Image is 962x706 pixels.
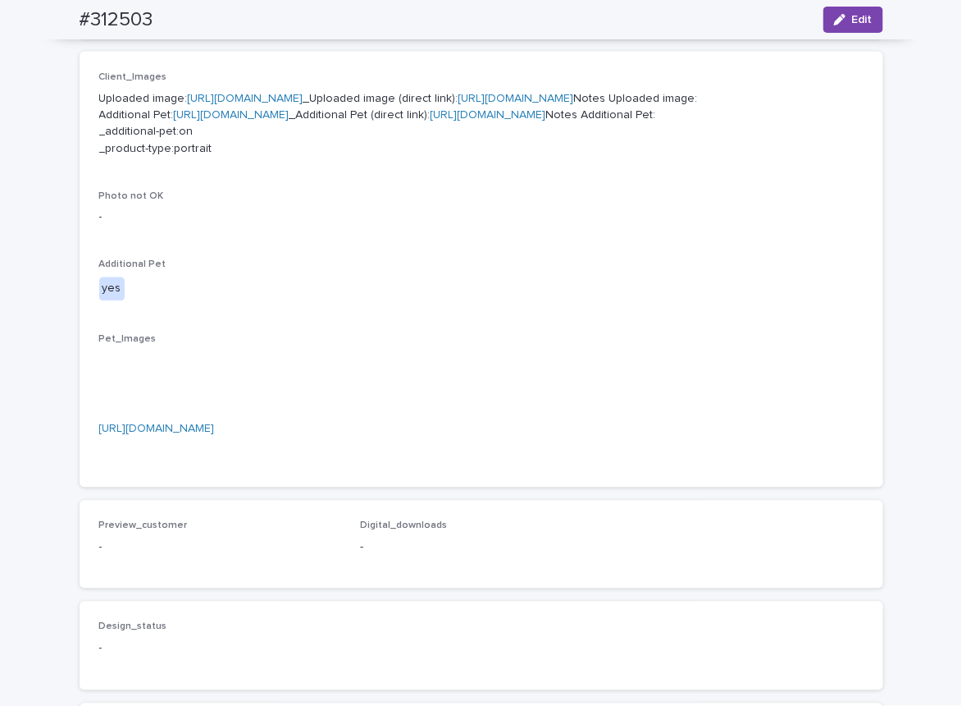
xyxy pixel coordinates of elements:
div: yes [99,277,125,301]
p: Uploaded image: _Uploaded image (direct link): Notes Uploaded image: Additional Pet: _Additional ... [99,90,864,158]
button: Edit [823,7,883,33]
p: - [99,209,864,227]
span: Design_status [99,622,167,632]
p: - [99,640,341,658]
a: [URL][DOMAIN_NAME] [188,93,303,104]
span: Preview_customer [99,521,188,531]
span: Edit [852,14,873,25]
a: [URL][DOMAIN_NAME] [458,93,574,104]
span: Additional Pet [99,260,166,270]
span: Client_Images [99,72,167,82]
a: [URL][DOMAIN_NAME] [99,424,215,435]
span: Pet_Images [99,335,157,345]
a: [URL][DOMAIN_NAME] [174,109,290,121]
span: Photo not OK [99,192,164,202]
a: [URL][DOMAIN_NAME] [431,109,546,121]
p: - [360,539,602,557]
span: Digital_downloads [360,521,447,531]
h2: #312503 [80,8,153,32]
p: - [99,539,341,557]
